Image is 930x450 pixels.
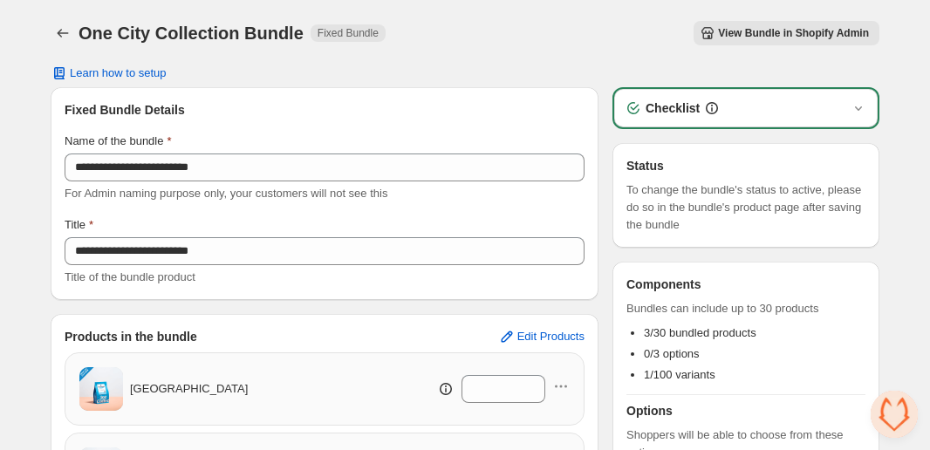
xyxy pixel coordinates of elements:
h3: Products in the bundle [65,328,197,345]
span: Bundles can include up to 30 products [626,300,865,317]
h3: Options [626,402,865,419]
span: Fixed Bundle [318,26,379,40]
button: Learn how to setup [40,61,177,85]
h3: Fixed Bundle Details [65,101,585,119]
span: Edit Products [517,330,585,344]
h3: Components [626,276,701,293]
span: Learn how to setup [70,66,167,80]
h1: One City Collection Bundle [79,23,304,44]
label: Title [65,216,93,234]
a: Open chat [871,391,918,438]
label: Name of the bundle [65,133,172,150]
img: Great Heights [79,367,123,411]
span: View Bundle in Shopify Admin [718,26,869,40]
button: Edit Products [488,323,595,351]
span: To change the bundle's status to active, please do so in the bundle's product page after saving t... [626,181,865,234]
span: 3/30 bundled products [644,326,756,339]
span: [GEOGRAPHIC_DATA] [130,380,248,398]
span: For Admin naming purpose only, your customers will not see this [65,187,387,200]
h3: Status [626,157,865,174]
button: View Bundle in Shopify Admin [694,21,879,45]
span: 1/100 variants [644,368,715,381]
span: Title of the bundle product [65,270,195,283]
span: 0/3 options [644,347,700,360]
button: Back [51,21,75,45]
h3: Checklist [646,99,700,117]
